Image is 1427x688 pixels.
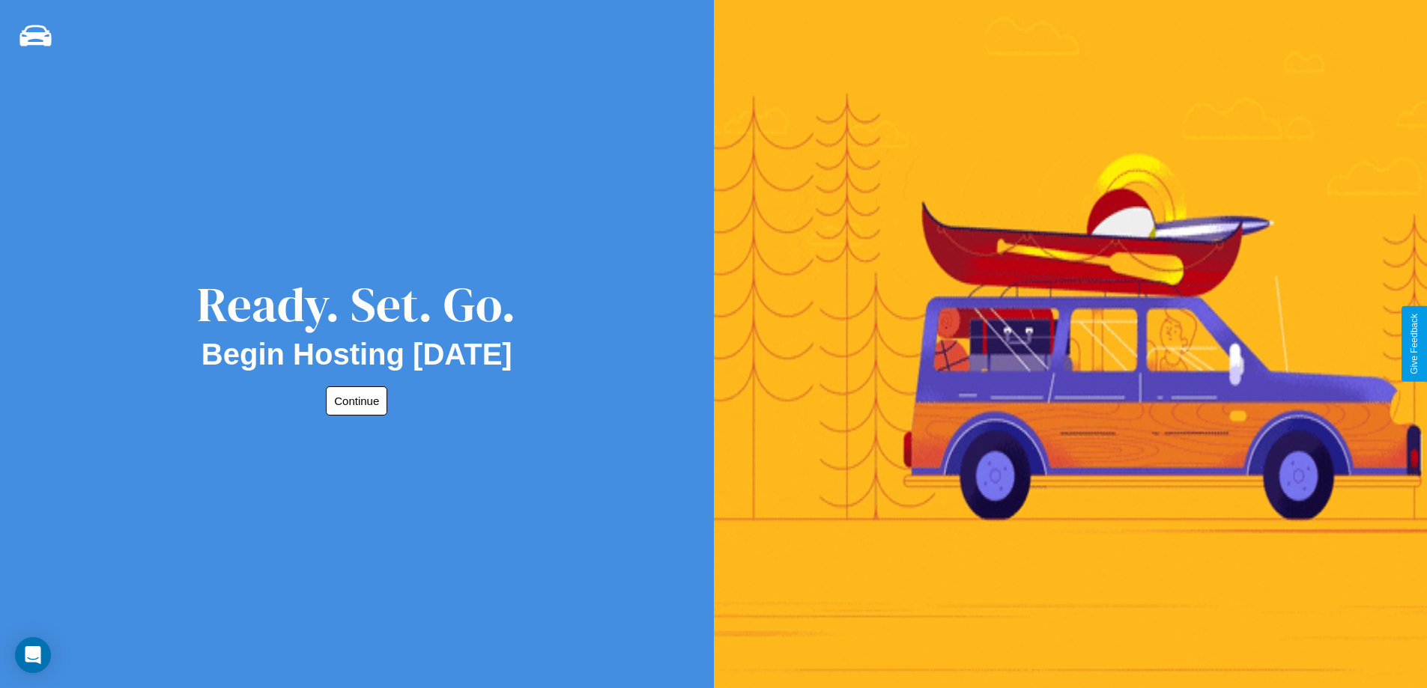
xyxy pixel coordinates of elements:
div: Ready. Set. Go. [197,271,516,338]
div: Give Feedback [1409,314,1420,374]
button: Continue [326,386,387,415]
h2: Begin Hosting [DATE] [202,338,512,371]
div: Open Intercom Messenger [15,637,51,673]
